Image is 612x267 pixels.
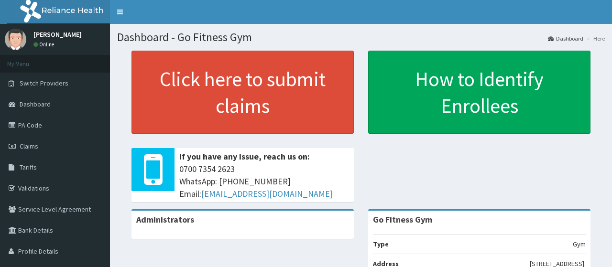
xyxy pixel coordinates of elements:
[373,214,432,225] strong: Go Fitness Gym
[584,34,605,43] li: Here
[5,29,26,50] img: User Image
[33,41,56,48] a: Online
[373,240,389,248] b: Type
[548,34,583,43] a: Dashboard
[573,239,586,249] p: Gym
[117,31,605,43] h1: Dashboard - Go Fitness Gym
[179,163,349,200] span: 0700 7354 2623 WhatsApp: [PHONE_NUMBER] Email:
[20,100,51,108] span: Dashboard
[20,79,68,87] span: Switch Providers
[179,151,310,162] b: If you have any issue, reach us on:
[131,51,354,134] a: Click here to submit claims
[136,214,194,225] b: Administrators
[368,51,590,134] a: How to Identify Enrollees
[33,31,82,38] p: [PERSON_NAME]
[201,188,333,199] a: [EMAIL_ADDRESS][DOMAIN_NAME]
[20,163,37,171] span: Tariffs
[20,142,38,150] span: Claims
